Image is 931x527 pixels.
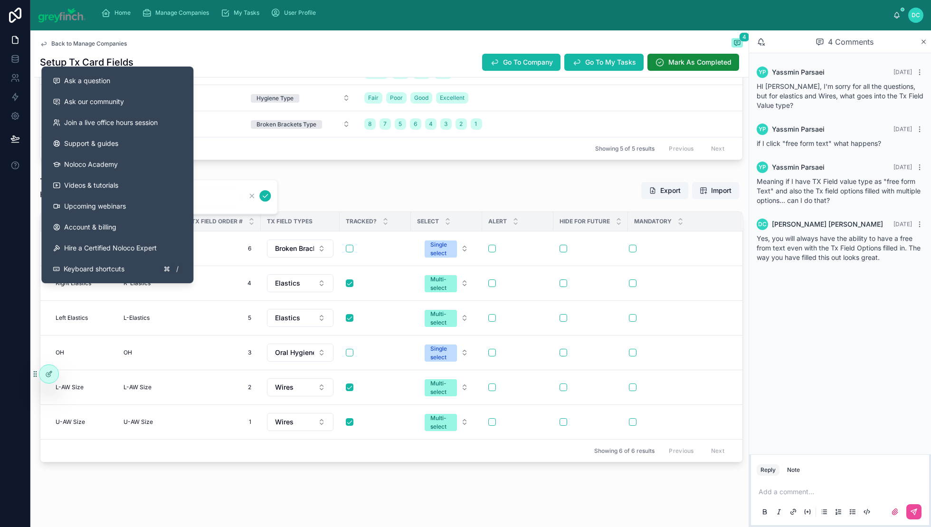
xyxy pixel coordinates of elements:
[275,313,300,323] span: Elastics
[45,196,190,217] a: Upcoming webinars
[417,236,476,261] button: Select Button
[64,97,124,106] span: Ask our community
[218,4,266,21] a: My Tasks
[759,125,766,133] span: YP
[410,118,421,130] a: 6
[759,68,766,76] span: YP
[267,378,333,396] button: Select Button
[368,94,379,102] span: Fair
[430,275,451,292] div: Multi-select
[668,57,731,67] span: Mark As Completed
[267,274,333,292] button: Select Button
[414,120,417,128] span: 6
[594,447,655,455] span: Showing 6 of 6 results
[173,265,181,273] span: /
[390,94,403,102] span: Poor
[195,314,251,322] span: 5
[739,32,750,42] span: 4
[430,414,451,431] div: Multi-select
[364,118,376,130] a: 8
[38,8,86,23] img: App logo
[267,218,313,225] span: Tx Field Types
[893,125,912,133] span: [DATE]
[45,133,190,154] a: Support & guides
[45,217,190,238] a: Account & billing
[45,112,190,133] a: Join a live office hours session
[45,259,190,279] button: Keyboard shortcuts/
[399,120,402,128] span: 5
[430,345,451,362] div: Single select
[395,118,406,130] a: 5
[64,201,126,211] span: Upcoming webinars
[414,94,428,102] span: Good
[267,344,333,362] button: Select Button
[40,189,169,200] p: Hover over rows to edit them inline.
[94,2,893,23] div: scrollable content
[595,145,655,153] span: Showing 5 of 5 results
[56,279,91,287] span: Right Elastics
[475,120,477,128] span: 1
[757,82,923,109] span: HI [PERSON_NAME], I'm sorry for all the questions, but for elastics and Wires, what goes into the...
[40,40,127,48] a: Back to Manage Companies
[64,160,118,169] span: Noloco Academy
[436,92,468,104] a: Excellent
[503,57,553,67] span: Go To Company
[45,238,190,259] button: Hire a Certified Noloco Expert
[195,349,251,356] span: 3
[114,9,131,17] span: Home
[64,181,118,190] span: Videos & tutorials
[772,220,883,229] span: [PERSON_NAME] [PERSON_NAME]
[267,413,333,431] button: Select Button
[195,418,251,426] span: 1
[155,9,209,17] span: Manage Companies
[783,464,804,476] button: Note
[234,9,259,17] span: My Tasks
[139,4,216,21] a: Manage Companies
[417,409,476,435] button: Select Button
[410,92,432,104] a: Good
[268,4,323,21] a: User Profile
[471,118,482,130] a: 1
[757,234,921,261] span: Yes, you will always have the ability to have a free from text even with the Tx Field Options fil...
[893,68,912,76] span: [DATE]
[256,94,294,103] div: Hygiene Type
[123,314,150,322] span: L-Elastics
[758,220,767,228] span: DC
[893,220,912,228] span: [DATE]
[123,279,151,287] span: R-Elastics
[45,154,190,175] a: Noloco Academy
[772,163,825,172] span: Yassmin Parsaei
[275,278,300,288] span: Elastics
[56,418,85,426] span: U-AW Size
[417,270,476,296] button: Select Button
[195,279,251,287] span: 4
[647,54,739,71] button: Mark As Completed
[64,243,157,253] span: Hire a Certified Noloco Expert
[459,120,463,128] span: 2
[417,340,476,365] button: Select Button
[417,218,439,225] span: Select
[757,177,921,204] span: Meaning if I have TX Field value type as "free form Text" and also the Tx field options filled wi...
[560,218,610,225] span: Hide for Future
[364,92,382,104] a: Fair
[56,349,64,356] span: OH
[195,383,251,391] span: 2
[64,139,118,148] span: Support & guides
[98,4,137,21] a: Home
[383,120,387,128] span: 7
[256,120,316,129] div: Broken Brackets Type
[757,139,881,147] span: if I click "free form text" what happens?
[64,264,124,274] span: Keyboard shortcuts
[368,120,371,128] span: 8
[634,218,672,225] span: Mandatory
[711,186,731,195] span: Import
[275,244,314,253] span: Broken Brackets
[757,464,779,476] button: Reply
[380,118,391,130] a: 7
[444,120,447,128] span: 3
[123,418,153,426] span: U-AW Size
[267,309,333,327] button: Select Button
[386,92,407,104] a: Poor
[123,349,132,356] span: OH
[772,67,825,77] span: Yassmin Parsaei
